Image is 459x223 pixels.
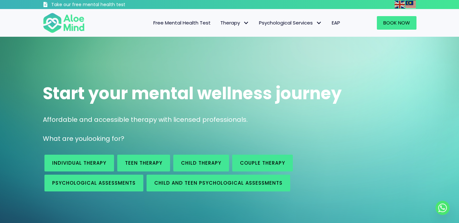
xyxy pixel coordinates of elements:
[406,1,416,8] img: ms
[51,2,160,8] h3: Take our free mental health test
[43,2,160,9] a: Take our free mental health test
[327,16,345,30] a: EAP
[43,12,85,34] img: Aloe mind Logo
[220,19,249,26] span: Therapy
[215,16,254,30] a: TherapyTherapy: submenu
[43,82,342,105] span: Start your mental wellness journey
[395,1,405,8] img: en
[314,18,324,28] span: Psychological Services: submenu
[332,19,340,26] span: EAP
[406,1,416,8] a: Malay
[242,18,251,28] span: Therapy: submenu
[173,155,229,171] a: Child Therapy
[87,134,124,143] span: looking for?
[232,155,293,171] a: Couple therapy
[52,179,136,186] span: Psychological assessments
[383,19,410,26] span: Book Now
[93,16,345,30] nav: Menu
[395,1,406,8] a: English
[259,19,322,26] span: Psychological Services
[44,175,143,191] a: Psychological assessments
[154,179,282,186] span: Child and Teen Psychological assessments
[148,16,215,30] a: Free Mental Health Test
[153,19,211,26] span: Free Mental Health Test
[52,160,106,166] span: Individual therapy
[377,16,416,30] a: Book Now
[44,155,114,171] a: Individual therapy
[254,16,327,30] a: Psychological ServicesPsychological Services: submenu
[125,160,162,166] span: Teen Therapy
[147,175,290,191] a: Child and Teen Psychological assessments
[181,160,221,166] span: Child Therapy
[435,201,450,215] a: Whatsapp
[43,115,416,124] p: Affordable and accessible therapy with licensed professionals.
[240,160,285,166] span: Couple therapy
[43,134,87,143] span: What are you
[117,155,170,171] a: Teen Therapy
